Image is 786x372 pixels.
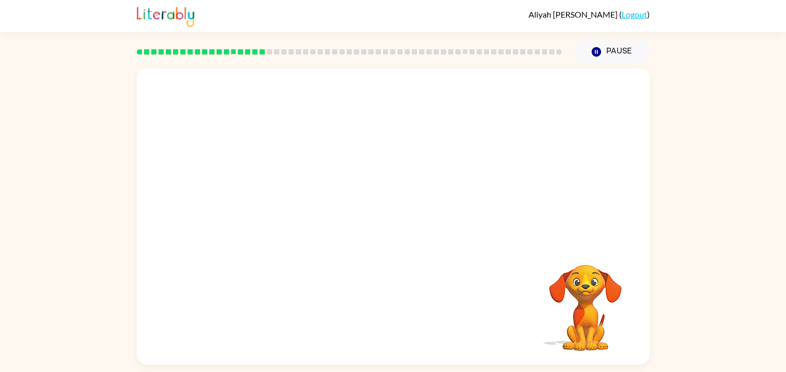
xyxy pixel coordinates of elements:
span: Aliyah [PERSON_NAME] [528,9,619,19]
div: ( ) [528,9,650,19]
img: Literably [137,4,194,27]
button: Pause [575,40,650,64]
video: Your browser must support playing .mp4 files to use Literably. Please try using another browser. [534,249,637,352]
a: Logout [622,9,647,19]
